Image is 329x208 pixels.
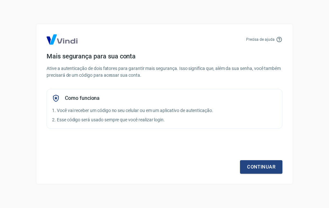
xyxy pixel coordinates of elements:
[47,34,77,45] img: Logo Vind
[65,95,100,101] h5: Como funciona
[246,37,275,42] p: Precisa de ajuda
[52,107,277,114] p: 1. Você vai receber um código no seu celular ou em um aplicativo de autenticação.
[47,52,282,60] h4: Mais segurança para sua conta
[52,117,277,123] p: 2. Esse código será usado sempre que você realizar login.
[240,160,282,174] a: Continuar
[47,65,282,79] p: Ative a autenticação de dois fatores para garantir mais segurança. Isso significa que, além da su...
